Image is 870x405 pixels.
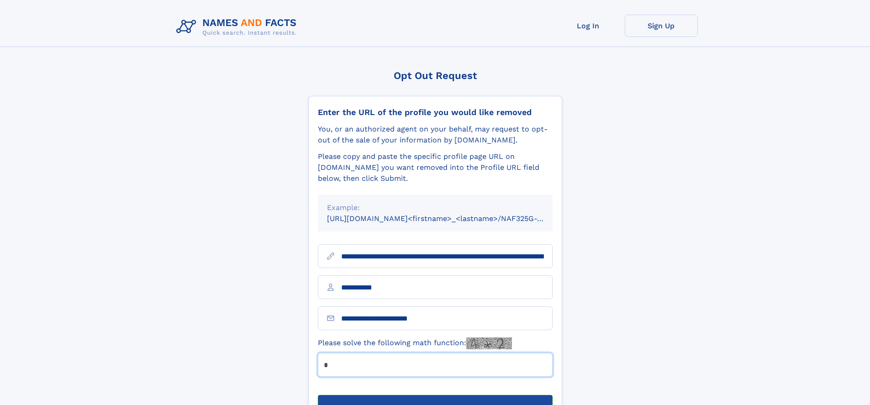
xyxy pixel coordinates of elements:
[327,214,570,223] small: [URL][DOMAIN_NAME]<firstname>_<lastname>/NAF325G-xxxxxxxx
[318,337,512,349] label: Please solve the following math function:
[318,151,553,184] div: Please copy and paste the specific profile page URL on [DOMAIN_NAME] you want removed into the Pr...
[173,15,304,39] img: Logo Names and Facts
[308,70,562,81] div: Opt Out Request
[552,15,625,37] a: Log In
[318,124,553,146] div: You, or an authorized agent on your behalf, may request to opt-out of the sale of your informatio...
[625,15,698,37] a: Sign Up
[327,202,543,213] div: Example:
[318,107,553,117] div: Enter the URL of the profile you would like removed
